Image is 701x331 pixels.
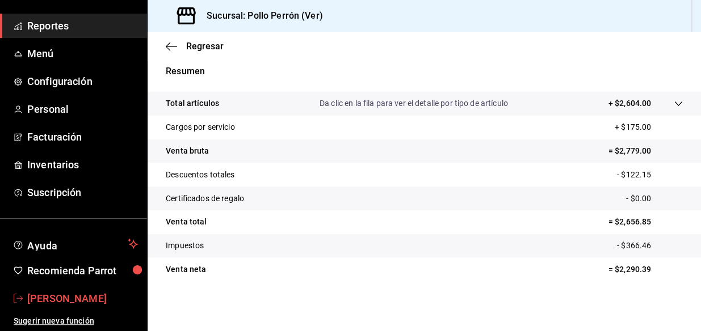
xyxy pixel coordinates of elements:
[166,169,234,181] p: Descuentos totales
[166,145,209,157] p: Venta bruta
[166,264,206,275] p: Venta neta
[27,46,138,61] span: Menú
[608,264,683,275] p: = $2,290.39
[626,193,683,205] p: - $0.00
[166,65,683,78] p: Resumen
[27,101,138,117] span: Personal
[27,18,138,33] span: Reportes
[27,185,138,200] span: Suscripción
[608,97,651,109] p: + $2,604.00
[608,216,683,228] p: = $2,656.85
[27,157,138,172] span: Inventarios
[166,193,244,205] p: Certificados de regalo
[14,315,138,327] span: Sugerir nueva función
[198,9,323,23] h3: Sucursal: Pollo Perrón (Ver)
[166,216,207,228] p: Venta total
[186,41,224,52] span: Regresar
[166,97,219,109] p: Total artículos
[615,121,683,133] p: + $175.00
[320,97,508,109] p: Da clic en la fila para ver el detalle por tipo de artículo
[166,121,235,133] p: Cargos por servicio
[27,291,138,306] span: [PERSON_NAME]
[27,237,123,251] span: Ayuda
[27,129,138,145] span: Facturación
[166,41,224,52] button: Regresar
[166,240,204,252] p: Impuestos
[617,240,683,252] p: - $366.46
[27,263,138,278] span: Recomienda Parrot
[617,169,683,181] p: - $122.15
[27,74,138,89] span: Configuración
[608,145,683,157] p: = $2,779.00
